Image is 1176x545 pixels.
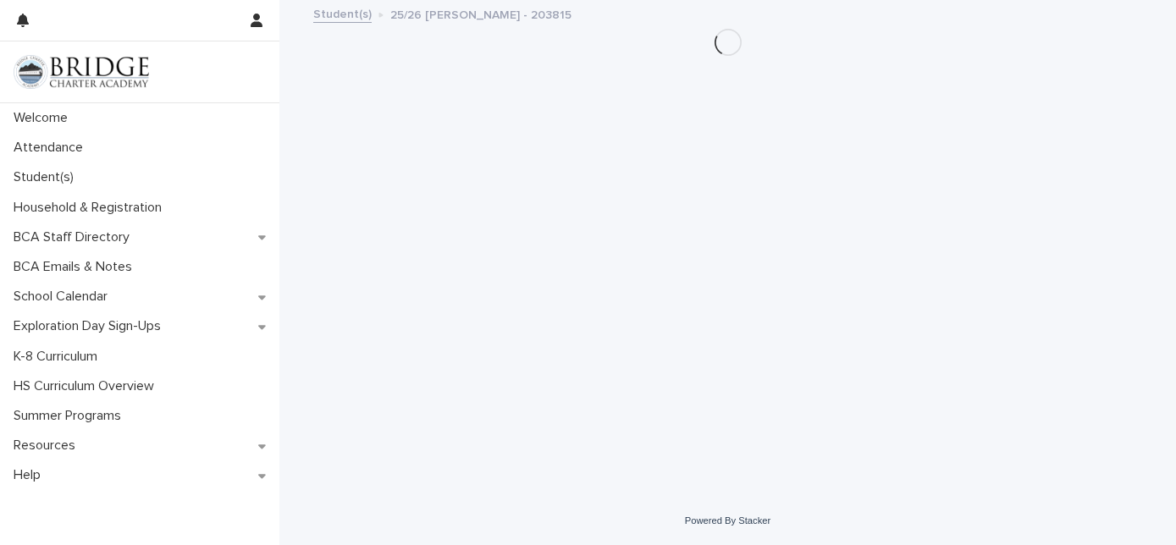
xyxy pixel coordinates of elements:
[7,169,87,185] p: Student(s)
[7,140,97,156] p: Attendance
[7,438,89,454] p: Resources
[7,378,168,394] p: HS Curriculum Overview
[7,200,175,216] p: Household & Registration
[390,4,571,23] p: 25/26 [PERSON_NAME] - 203815
[7,467,54,483] p: Help
[7,110,81,126] p: Welcome
[7,318,174,334] p: Exploration Day Sign-Ups
[7,289,121,305] p: School Calendar
[14,55,149,89] img: V1C1m3IdTEidaUdm9Hs0
[313,3,372,23] a: Student(s)
[7,229,143,245] p: BCA Staff Directory
[7,259,146,275] p: BCA Emails & Notes
[685,515,770,526] a: Powered By Stacker
[7,408,135,424] p: Summer Programs
[7,349,111,365] p: K-8 Curriculum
